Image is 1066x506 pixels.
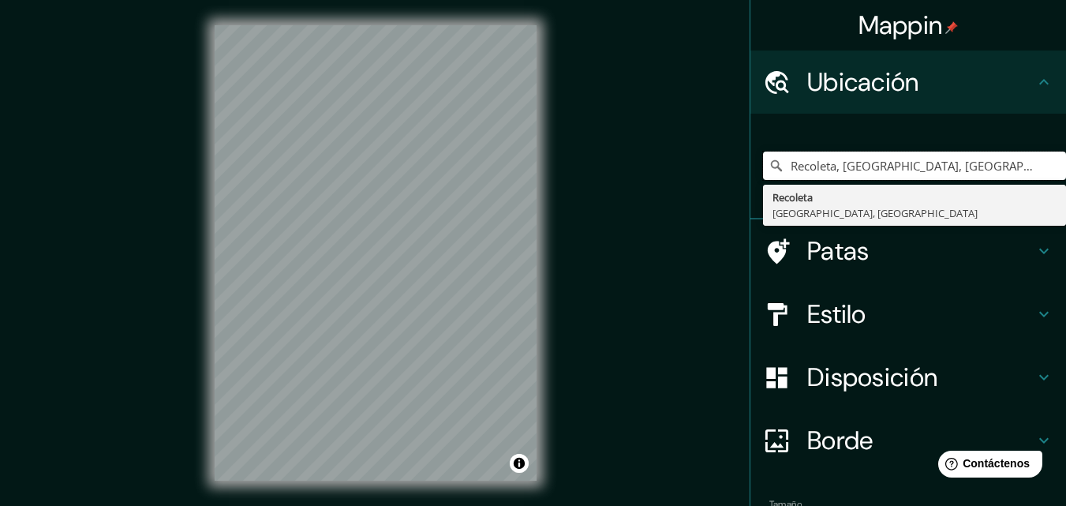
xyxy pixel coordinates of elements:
font: [GEOGRAPHIC_DATA], [GEOGRAPHIC_DATA] [772,206,978,220]
button: Activar o desactivar atribución [510,454,529,473]
font: Patas [807,234,870,268]
font: Mappin [858,9,943,42]
div: Patas [750,219,1066,283]
div: Disposición [750,346,1066,409]
font: Borde [807,424,873,457]
font: Recoleta [772,190,813,204]
canvas: Mapa [215,25,537,481]
input: Elige tu ciudad o zona [763,152,1066,180]
img: pin-icon.png [945,21,958,34]
font: Ubicación [807,66,919,99]
div: Ubicación [750,51,1066,114]
div: Borde [750,409,1066,472]
iframe: Lanzador de widgets de ayuda [926,444,1049,489]
font: Estilo [807,298,866,331]
div: Estilo [750,283,1066,346]
font: Disposición [807,361,937,394]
